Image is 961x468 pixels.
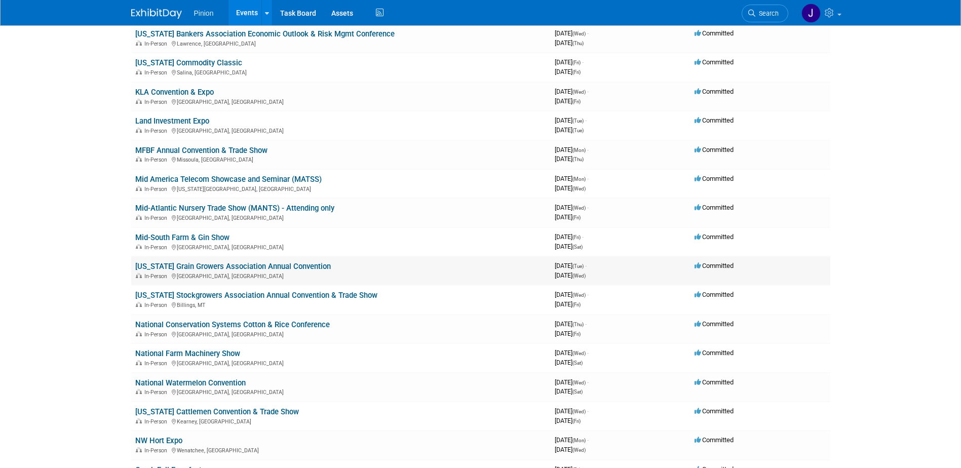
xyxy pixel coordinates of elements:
span: (Wed) [572,31,586,36]
span: [DATE] [555,184,586,192]
img: ExhibitDay [131,9,182,19]
span: Committed [695,262,734,269]
span: Committed [695,88,734,95]
span: [DATE] [555,243,583,250]
span: (Fri) [572,215,581,220]
span: [DATE] [555,330,581,337]
a: [US_STATE] Bankers Association Economic Outlook & Risk Mgmt Conference [135,29,395,38]
span: In-Person [144,389,170,396]
span: (Wed) [572,380,586,385]
span: Committed [695,175,734,182]
span: - [587,88,589,95]
span: - [587,407,589,415]
span: In-Person [144,186,170,192]
img: In-Person Event [136,69,142,74]
img: In-Person Event [136,186,142,191]
a: National Watermelon Convention [135,378,246,387]
span: [DATE] [555,446,586,453]
div: Wenatchee, [GEOGRAPHIC_DATA] [135,446,547,454]
span: - [582,58,584,66]
span: [DATE] [555,126,584,134]
span: (Tue) [572,118,584,124]
span: (Wed) [572,205,586,211]
span: Pinion [194,9,214,17]
span: [DATE] [555,29,589,37]
img: In-Person Event [136,99,142,104]
a: Search [742,5,788,22]
span: [DATE] [555,116,587,124]
span: - [587,436,589,444]
span: [DATE] [555,291,589,298]
div: Billings, MT [135,300,547,308]
span: In-Person [144,360,170,367]
span: [DATE] [555,407,589,415]
span: - [585,320,587,328]
span: In-Person [144,69,170,76]
span: - [587,378,589,386]
div: [GEOGRAPHIC_DATA], [GEOGRAPHIC_DATA] [135,213,547,221]
span: (Wed) [572,89,586,95]
div: Missoula, [GEOGRAPHIC_DATA] [135,155,547,163]
span: (Fri) [572,331,581,337]
span: (Sat) [572,360,583,366]
span: [DATE] [555,97,581,105]
div: [GEOGRAPHIC_DATA], [GEOGRAPHIC_DATA] [135,97,547,105]
span: (Fri) [572,235,581,240]
span: In-Person [144,215,170,221]
span: [DATE] [555,300,581,308]
span: Committed [695,116,734,124]
span: (Sat) [572,244,583,250]
a: [US_STATE] Grain Growers Association Annual Convention [135,262,331,271]
span: (Fri) [572,60,581,65]
div: [GEOGRAPHIC_DATA], [GEOGRAPHIC_DATA] [135,359,547,367]
img: In-Person Event [136,418,142,423]
span: [DATE] [555,262,587,269]
span: - [582,233,584,241]
div: [US_STATE][GEOGRAPHIC_DATA], [GEOGRAPHIC_DATA] [135,184,547,192]
span: Committed [695,320,734,328]
span: [DATE] [555,68,581,75]
span: In-Person [144,418,170,425]
span: [DATE] [555,271,586,279]
a: Mid-Atlantic Nursery Trade Show (MANTS) - Attending only [135,204,334,213]
span: (Tue) [572,128,584,133]
a: Land Investment Expo [135,116,209,126]
span: Committed [695,58,734,66]
span: (Wed) [572,292,586,298]
a: Mid-South Farm & Gin Show [135,233,229,242]
img: In-Person Event [136,447,142,452]
span: (Thu) [572,41,584,46]
span: [DATE] [555,436,589,444]
span: (Fri) [572,302,581,307]
span: In-Person [144,302,170,308]
div: [GEOGRAPHIC_DATA], [GEOGRAPHIC_DATA] [135,243,547,251]
span: In-Person [144,99,170,105]
div: [GEOGRAPHIC_DATA], [GEOGRAPHIC_DATA] [135,126,547,134]
span: [DATE] [555,155,584,163]
span: - [587,146,589,153]
span: In-Person [144,41,170,47]
span: - [587,291,589,298]
a: [US_STATE] Stockgrowers Association Annual Convention & Trade Show [135,291,377,300]
span: (Mon) [572,147,586,153]
span: In-Person [144,128,170,134]
span: Committed [695,407,734,415]
img: In-Person Event [136,41,142,46]
a: KLA Convention & Expo [135,88,214,97]
a: [US_STATE] Commodity Classic [135,58,242,67]
img: In-Person Event [136,273,142,278]
span: [DATE] [555,417,581,424]
span: - [587,175,589,182]
span: (Mon) [572,176,586,182]
img: In-Person Event [136,302,142,307]
span: In-Person [144,447,170,454]
img: In-Person Event [136,215,142,220]
span: [DATE] [555,58,584,66]
span: (Wed) [572,409,586,414]
span: [DATE] [555,233,584,241]
a: Mid America Telecom Showcase and Seminar (MATSS) [135,175,322,184]
a: National Farm Machinery Show [135,349,240,358]
span: (Fri) [572,418,581,424]
span: Committed [695,378,734,386]
img: In-Person Event [136,244,142,249]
